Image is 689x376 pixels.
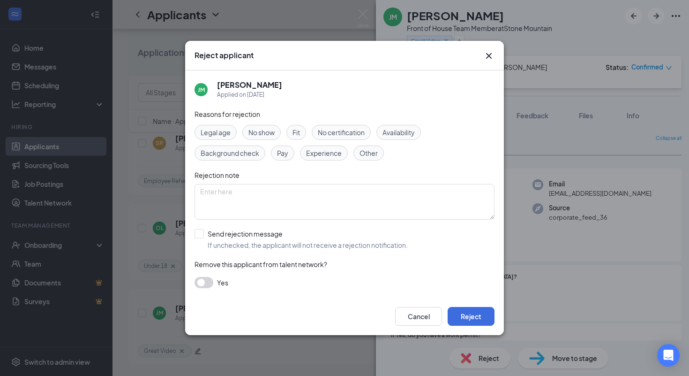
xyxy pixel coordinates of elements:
span: Legal age [201,127,231,138]
span: Remove this applicant from talent network? [195,260,327,269]
svg: Cross [483,50,494,61]
h3: Reject applicant [195,50,254,61]
button: Reject [448,307,494,326]
span: Availability [382,127,415,138]
span: Background check [201,148,259,158]
span: No certification [318,127,365,138]
span: No show [248,127,275,138]
span: Rejection note [195,171,240,179]
span: Pay [277,148,288,158]
span: Other [359,148,378,158]
div: JM [198,86,205,94]
span: Experience [306,148,342,158]
button: Cancel [395,307,442,326]
button: Close [483,50,494,61]
span: Reasons for rejection [195,110,260,118]
h5: [PERSON_NAME] [217,80,282,90]
div: Applied on [DATE] [217,90,282,100]
span: Yes [217,277,228,288]
div: Open Intercom Messenger [657,344,680,367]
span: Fit [292,127,300,138]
